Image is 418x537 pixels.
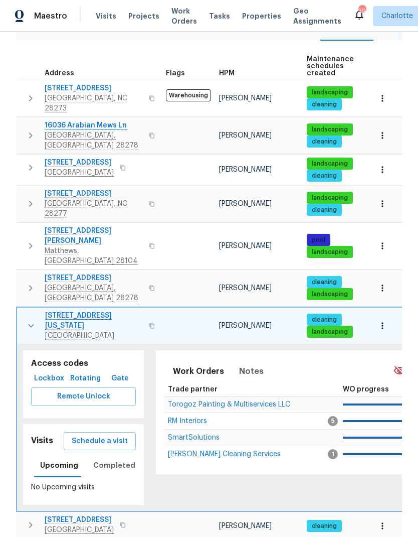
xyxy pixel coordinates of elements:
[104,369,136,388] button: Gate
[308,194,352,202] span: landscaping
[239,364,264,378] span: Notes
[168,451,281,457] a: [PERSON_NAME] Cleaning Services
[219,132,272,139] span: [PERSON_NAME]
[168,401,290,408] a: Torogoz Painting & Multiservices LLC
[34,11,67,21] span: Maestro
[168,418,207,425] span: RM Interiors
[219,242,272,249] span: [PERSON_NAME]
[31,369,67,388] button: Lockbox
[45,70,74,77] span: Address
[308,316,341,324] span: cleaning
[31,482,136,493] p: No Upcoming visits
[219,200,272,207] span: [PERSON_NAME]
[219,322,272,329] span: [PERSON_NAME]
[219,285,272,292] span: [PERSON_NAME]
[358,6,365,16] div: 39
[173,364,224,378] span: Work Orders
[308,88,352,97] span: landscaping
[71,372,100,385] span: Rotating
[308,522,341,530] span: cleaning
[96,11,116,21] span: Visits
[308,172,341,180] span: cleaning
[242,11,281,21] span: Properties
[67,369,104,388] button: Rotating
[31,387,136,406] button: Remote Unlock
[293,6,341,26] span: Geo Assignments
[308,138,341,146] span: cleaning
[93,459,135,472] span: Completed
[171,6,197,26] span: Work Orders
[168,435,220,441] a: SmartSolutions
[308,206,341,214] span: cleaning
[328,416,338,426] span: 5
[308,328,352,336] span: landscaping
[168,401,290,408] span: Torogoz Painting & Multiservices LLC
[39,390,128,403] span: Remote Unlock
[64,432,136,451] button: Schedule a visit
[168,434,220,441] span: SmartSolutions
[168,418,207,424] a: RM Interiors
[166,89,211,101] span: Warehousing
[31,358,136,369] h5: Access codes
[128,11,159,21] span: Projects
[328,449,338,459] span: 1
[308,290,352,299] span: landscaping
[308,100,341,109] span: cleaning
[168,451,281,458] span: [PERSON_NAME] Cleaning Services
[209,13,230,20] span: Tasks
[343,386,389,393] span: WO progress
[308,160,352,168] span: landscaping
[308,248,352,256] span: landscaping
[219,166,272,173] span: [PERSON_NAME]
[308,125,352,134] span: landscaping
[219,95,272,102] span: [PERSON_NAME]
[168,386,218,393] span: Trade partner
[219,522,272,529] span: [PERSON_NAME]
[219,70,235,77] span: HPM
[308,236,329,244] span: pool
[108,372,132,385] span: Gate
[35,372,63,385] span: Lockbox
[31,436,53,446] h5: Visits
[166,70,185,77] span: Flags
[381,11,413,21] span: Charlotte
[72,435,128,448] span: Schedule a visit
[308,278,341,287] span: cleaning
[307,56,354,77] span: Maintenance schedules created
[40,459,78,472] span: Upcoming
